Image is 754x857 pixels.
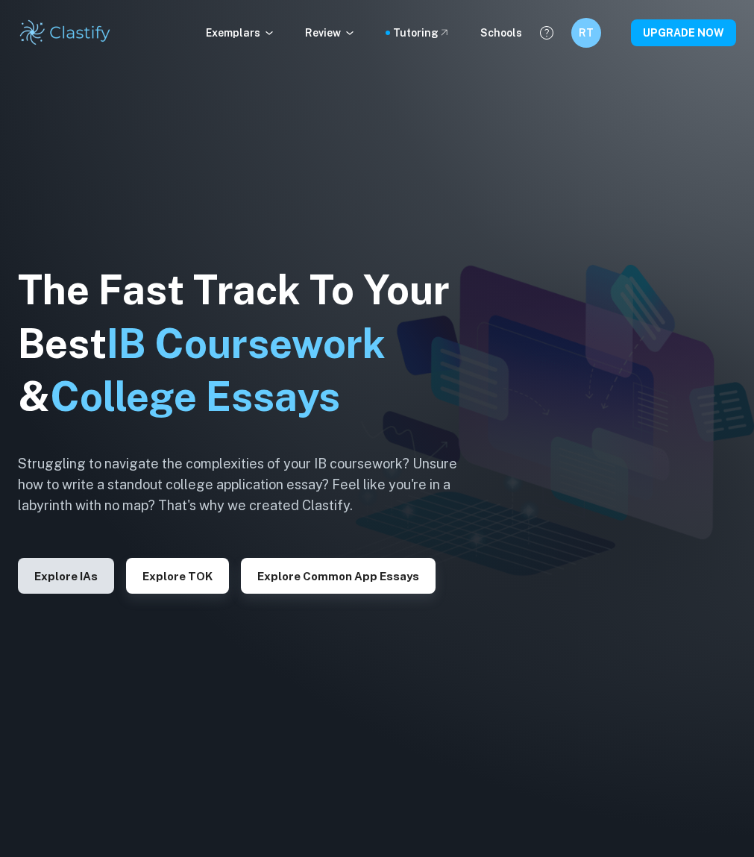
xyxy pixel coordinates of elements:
[18,568,114,583] a: Explore IAs
[393,25,450,41] a: Tutoring
[578,25,595,41] h6: RT
[126,568,229,583] a: Explore TOK
[241,558,436,594] button: Explore Common App essays
[480,25,522,41] a: Schools
[18,558,114,594] button: Explore IAs
[534,20,559,45] button: Help and Feedback
[571,18,601,48] button: RT
[126,558,229,594] button: Explore TOK
[18,263,480,424] h1: The Fast Track To Your Best &
[206,25,275,41] p: Exemplars
[241,568,436,583] a: Explore Common App essays
[631,19,736,46] button: UPGRADE NOW
[50,373,340,420] span: College Essays
[18,18,113,48] img: Clastify logo
[18,453,480,516] h6: Struggling to navigate the complexities of your IB coursework? Unsure how to write a standout col...
[305,25,356,41] p: Review
[107,320,386,367] span: IB Coursework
